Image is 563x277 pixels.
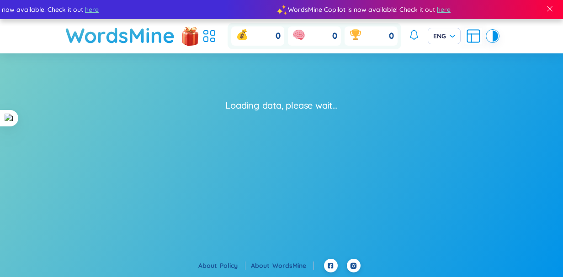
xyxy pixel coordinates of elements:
img: flashSalesIcon.a7f4f837.png [181,22,199,49]
a: WordsMine [272,261,314,270]
span: 0 [276,31,281,42]
div: About [251,261,314,271]
span: 0 [389,31,394,42]
a: Policy [220,261,245,270]
span: ENG [433,31,455,41]
div: About [198,261,245,271]
div: Loading data, please wait... [225,99,337,112]
span: here [85,5,99,15]
a: WordsMine [65,19,175,52]
span: 0 [332,31,337,42]
span: here [437,5,451,15]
